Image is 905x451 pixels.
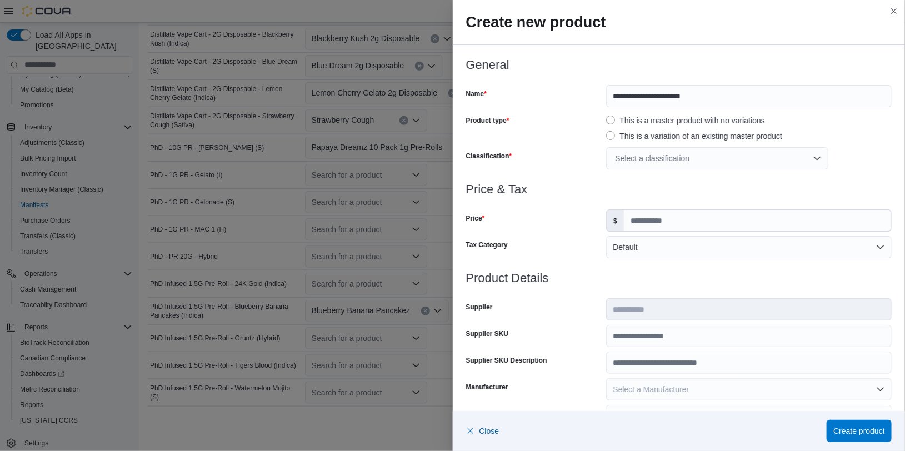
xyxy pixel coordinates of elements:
[466,58,892,72] h3: General
[466,329,509,338] label: Supplier SKU
[607,210,624,231] label: $
[466,89,487,98] label: Name
[466,409,524,418] label: Manufacturer SKU
[466,152,512,161] label: Classification
[887,4,901,18] button: Close this dialog
[466,303,493,312] label: Supplier
[833,425,885,437] span: Create product
[466,13,892,31] h2: Create new product
[466,272,892,285] h3: Product Details
[613,385,689,394] span: Select a Manufacturer
[466,356,547,365] label: Supplier SKU Description
[606,114,764,127] label: This is a master product with no variations
[827,420,892,442] button: Create product
[606,129,782,143] label: This is a variation of an existing master product
[466,183,892,196] h3: Price & Tax
[479,425,499,437] span: Close
[466,240,508,249] label: Tax Category
[606,236,892,258] button: Default
[466,214,485,223] label: Price
[466,383,508,392] label: Manufacturer
[606,378,892,400] button: Select a Manufacturer
[466,116,509,125] label: Product type
[466,420,499,442] button: Close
